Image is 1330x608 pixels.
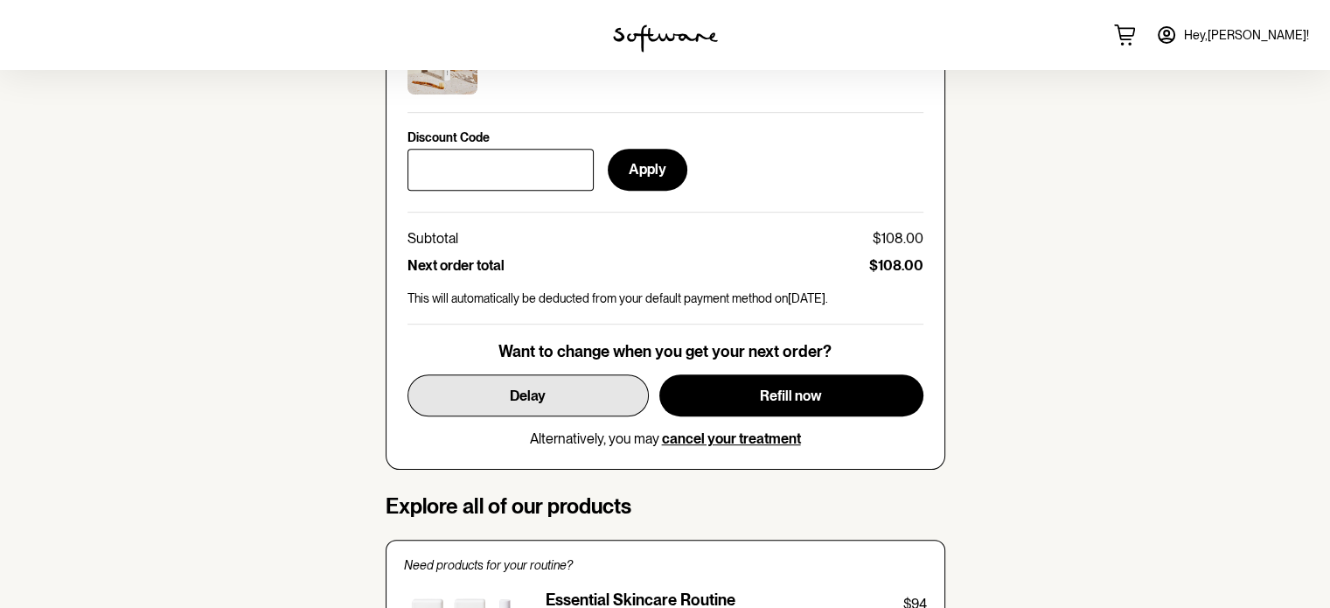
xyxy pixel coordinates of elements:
span: Delay [510,388,546,404]
p: Alternatively, you may [530,430,801,447]
p: Discount Code [407,130,490,145]
button: Delay [407,374,649,416]
button: Refill now [659,374,923,416]
p: $108.00 [869,257,923,274]
button: Apply [608,149,687,191]
p: Need products for your routine? [404,558,927,573]
button: cancel your treatment [662,430,801,447]
p: Next order total [407,257,505,274]
p: Want to change when you get your next order? [498,342,832,361]
h4: Explore all of our products [386,494,945,520]
p: Subtotal [407,230,458,247]
a: Hey,[PERSON_NAME]! [1145,14,1320,56]
span: Refill now [760,388,822,404]
p: $108.00 [873,230,923,247]
p: This will automatically be deducted from your default payment method on [DATE] . [407,291,923,306]
img: software logo [613,24,718,52]
span: Hey, [PERSON_NAME] ! [1184,28,1309,43]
